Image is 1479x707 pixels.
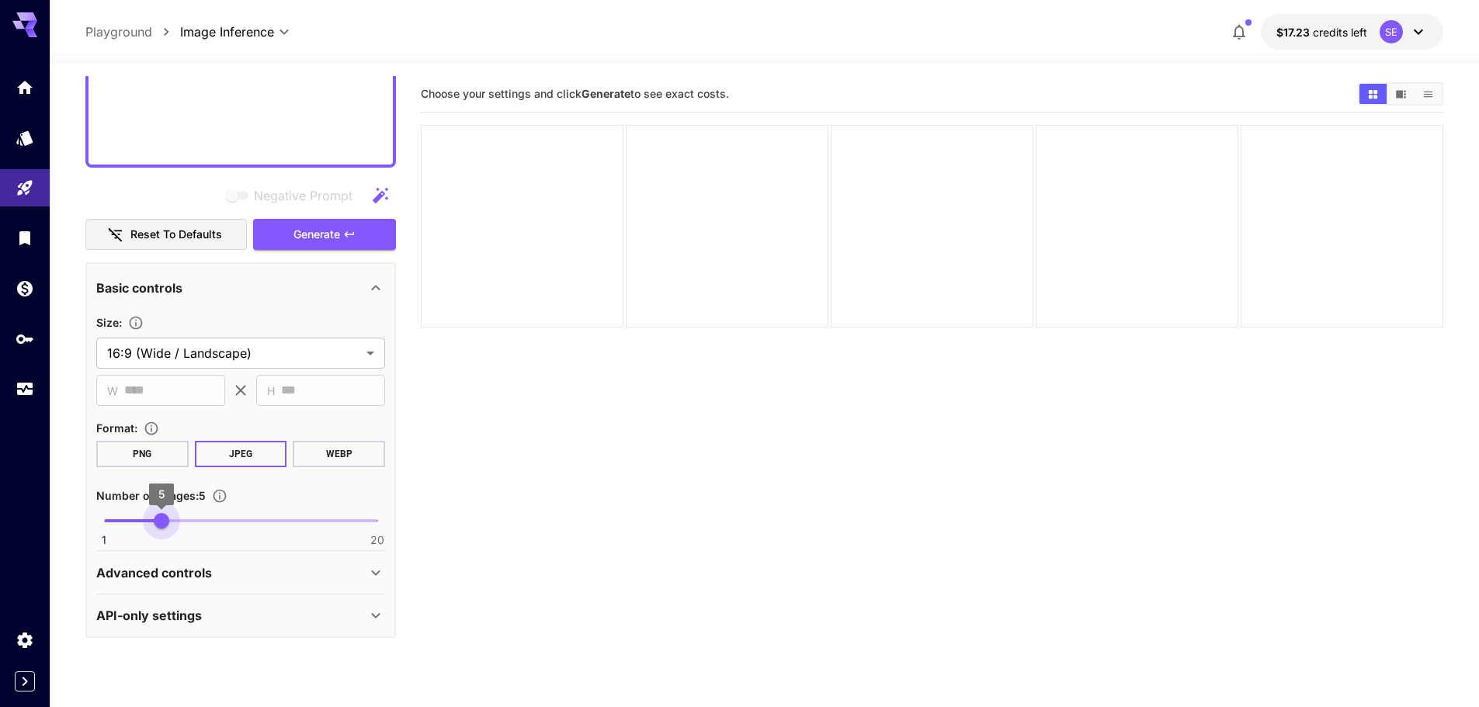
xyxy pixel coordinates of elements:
button: Expand sidebar [15,671,35,691]
button: Show images in video view [1387,84,1415,104]
button: Specify how many images to generate in a single request. Each image generation will be charged se... [206,488,234,504]
p: Basic controls [96,279,182,297]
div: Wallet [16,279,34,298]
button: Show images in grid view [1359,84,1387,104]
span: $17.23 [1276,26,1313,39]
button: Adjust the dimensions of the generated image by specifying its width and height in pixels, or sel... [122,315,150,331]
button: WEBP [293,441,385,467]
span: credits left [1313,26,1367,39]
div: API-only settings [96,597,385,634]
span: Size : [96,316,122,329]
span: 16:9 (Wide / Landscape) [107,344,360,362]
div: Usage [16,379,34,399]
span: Choose your settings and click to see exact costs. [421,87,729,100]
span: Number of images : 5 [96,489,206,502]
div: SE [1380,20,1403,43]
div: $17.23163 [1276,24,1367,40]
div: Show images in grid viewShow images in video viewShow images in list view [1358,82,1443,106]
div: API Keys [16,329,34,348]
button: PNG [96,441,189,467]
button: JPEG [195,441,287,467]
div: Playground [16,178,34,198]
button: Reset to defaults [85,219,247,251]
span: Negative prompts are not compatible with the selected model. [223,185,365,205]
span: Image Inference [180,23,274,41]
button: $17.23163SE [1261,14,1443,50]
p: API-only settings [96,606,202,625]
span: Generate [293,225,340,244]
span: 1 [102,532,106,548]
div: Home [16,78,34,97]
div: Models [16,128,34,147]
div: Advanced controls [96,554,385,591]
button: Choose the file format for the output image. [137,421,165,436]
button: Show images in list view [1415,84,1442,104]
div: Settings [16,630,34,650]
nav: breadcrumb [85,23,180,41]
span: 5 [158,487,165,501]
span: Negative Prompt [254,186,352,205]
span: Format : [96,421,137,435]
div: Library [16,228,34,248]
b: Generate [582,87,630,100]
div: Basic controls [96,269,385,307]
a: Playground [85,23,152,41]
span: 20 [370,532,384,548]
span: H [267,382,275,400]
button: Generate [253,219,396,251]
span: W [107,382,118,400]
p: Advanced controls [96,563,212,582]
